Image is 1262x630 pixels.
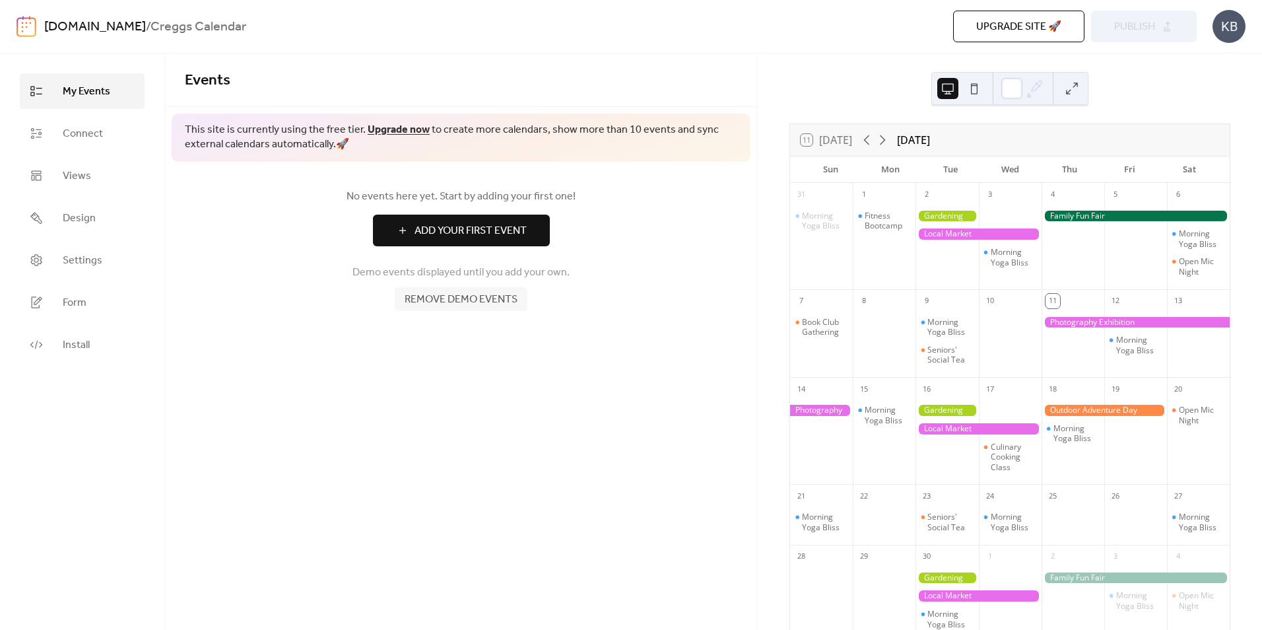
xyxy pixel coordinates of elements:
[150,15,246,40] b: Creggs Calendar
[1179,405,1224,425] div: Open Mic Night
[1042,405,1167,416] div: Outdoor Adventure Day
[976,19,1061,35] span: Upgrade site 🚀
[1179,590,1224,611] div: Open Mic Night
[20,242,145,278] a: Settings
[790,211,853,231] div: Morning Yoga Bliss
[395,287,527,311] button: Remove demo events
[20,116,145,151] a: Connect
[983,489,997,503] div: 24
[915,609,978,629] div: Morning Yoga Bliss
[980,157,1040,183] div: Wed
[857,549,871,564] div: 29
[802,317,847,337] div: Book Club Gathering
[919,188,934,202] div: 2
[1179,512,1224,532] div: Morning Yoga Bliss
[802,211,847,231] div: Morning Yoga Bliss
[979,247,1042,267] div: Morning Yoga Bliss
[1171,382,1185,396] div: 20
[1179,228,1224,249] div: Morning Yoga Bliss
[979,512,1042,532] div: Morning Yoga Bliss
[373,215,550,246] button: Add Your First Event
[865,405,910,425] div: Morning Yoga Bliss
[865,211,910,231] div: Fitness Bootcamp
[63,84,110,100] span: My Events
[1042,317,1230,328] div: Photography Exhibition
[1046,549,1060,564] div: 2
[915,317,978,337] div: Morning Yoga Bliss
[185,66,230,95] span: Events
[1108,382,1123,396] div: 19
[1046,489,1060,503] div: 25
[1116,335,1162,355] div: Morning Yoga Bliss
[1167,590,1230,611] div: Open Mic Night
[1167,256,1230,277] div: Open Mic Night
[915,590,1041,602] div: Local Market
[1100,157,1160,183] div: Fri
[20,200,145,236] a: Design
[1167,512,1230,532] div: Morning Yoga Bliss
[915,211,978,222] div: Gardening Workshop
[1053,423,1099,444] div: Morning Yoga Bliss
[185,123,737,153] span: This site is currently using the free tier. to create more calendars, show more than 10 events an...
[983,188,997,202] div: 3
[983,549,997,564] div: 1
[991,512,1036,532] div: Morning Yoga Bliss
[1171,188,1185,202] div: 6
[853,211,915,231] div: Fitness Bootcamp
[915,423,1041,435] div: Local Market
[1108,188,1123,202] div: 5
[63,168,91,184] span: Views
[1042,423,1104,444] div: Morning Yoga Bliss
[794,188,809,202] div: 31
[927,512,973,532] div: Seniors' Social Tea
[801,157,861,183] div: Sun
[915,512,978,532] div: Seniors' Social Tea
[919,489,934,503] div: 23
[991,442,1036,473] div: Culinary Cooking Class
[953,11,1084,42] button: Upgrade site 🚀
[1179,256,1224,277] div: Open Mic Night
[919,382,934,396] div: 16
[983,382,997,396] div: 17
[368,120,430,140] a: Upgrade now
[1171,294,1185,308] div: 13
[794,382,809,396] div: 14
[1171,549,1185,564] div: 4
[415,223,527,239] span: Add Your First Event
[794,294,809,308] div: 7
[20,73,145,109] a: My Events
[915,405,978,416] div: Gardening Workshop
[1108,294,1123,308] div: 12
[1212,10,1245,43] div: KB
[1167,405,1230,425] div: Open Mic Night
[927,317,973,337] div: Morning Yoga Bliss
[1159,157,1219,183] div: Sat
[352,265,570,281] span: Demo events displayed until you add your own.
[63,126,103,142] span: Connect
[1104,335,1167,355] div: Morning Yoga Bliss
[20,285,145,320] a: Form
[794,489,809,503] div: 21
[790,317,853,337] div: Book Club Gathering
[919,294,934,308] div: 9
[915,228,1041,240] div: Local Market
[861,157,921,183] div: Mon
[1042,211,1230,222] div: Family Fun Fair
[790,512,853,532] div: Morning Yoga Bliss
[1046,188,1060,202] div: 4
[857,489,871,503] div: 22
[897,132,930,148] div: [DATE]
[146,15,150,40] b: /
[915,345,978,365] div: Seniors' Social Tea
[1046,382,1060,396] div: 18
[1167,228,1230,249] div: Morning Yoga Bliss
[20,158,145,193] a: Views
[991,247,1036,267] div: Morning Yoga Bliss
[405,292,517,308] span: Remove demo events
[1042,573,1230,584] div: Family Fun Fair
[802,512,847,532] div: Morning Yoga Bliss
[790,405,853,416] div: Photography Exhibition
[919,549,934,564] div: 30
[794,549,809,564] div: 28
[185,189,737,205] span: No events here yet. Start by adding your first one!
